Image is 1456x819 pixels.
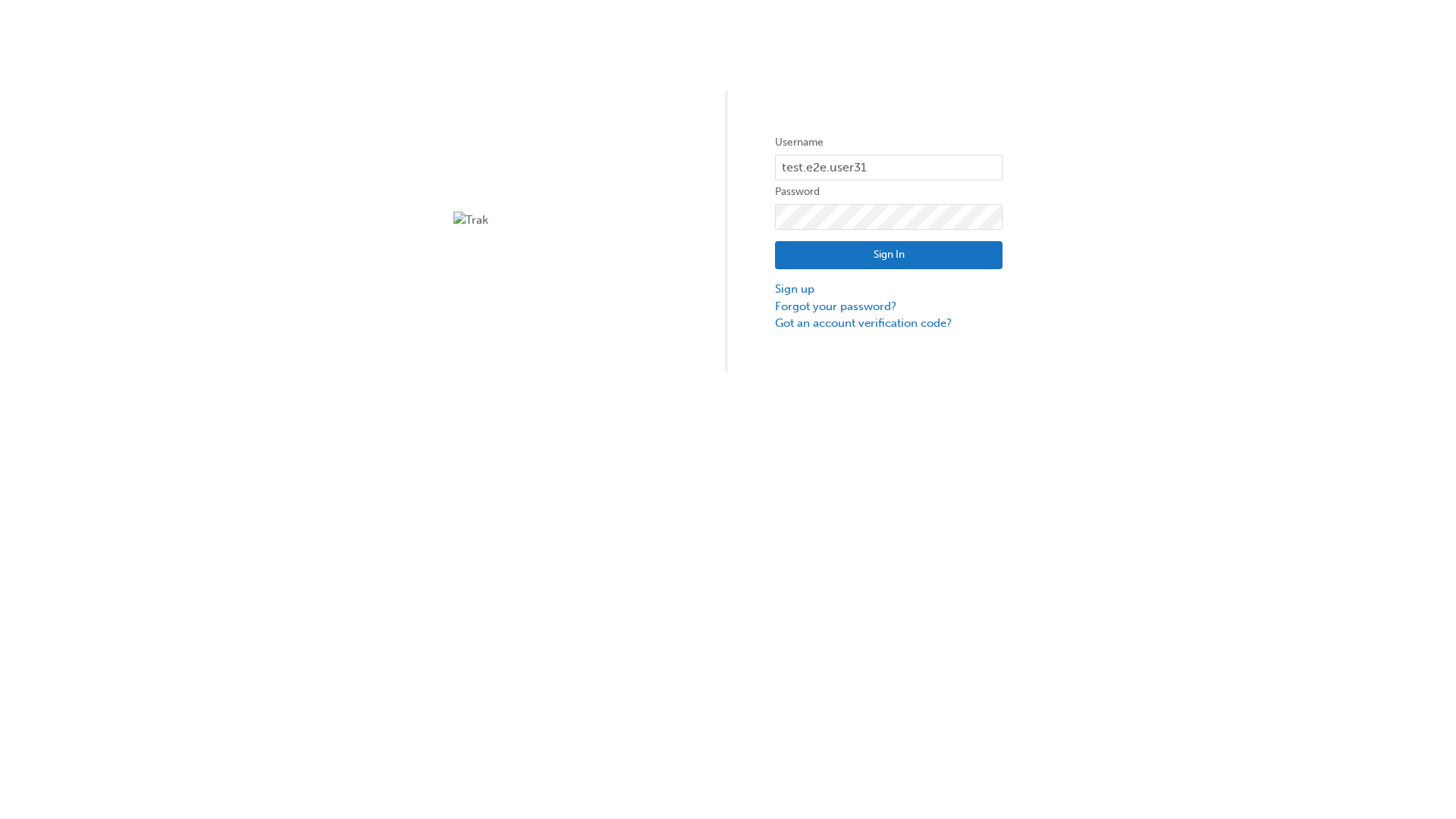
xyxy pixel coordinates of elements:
[775,133,1003,152] label: Username
[775,281,1003,298] a: Sign up
[775,183,1003,201] label: Password
[775,155,1003,180] input: Username
[775,298,1003,315] a: Forgot your password?
[775,241,1003,270] button: Sign In
[775,315,1003,332] a: Got an account verification code?
[453,212,681,229] img: Trak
